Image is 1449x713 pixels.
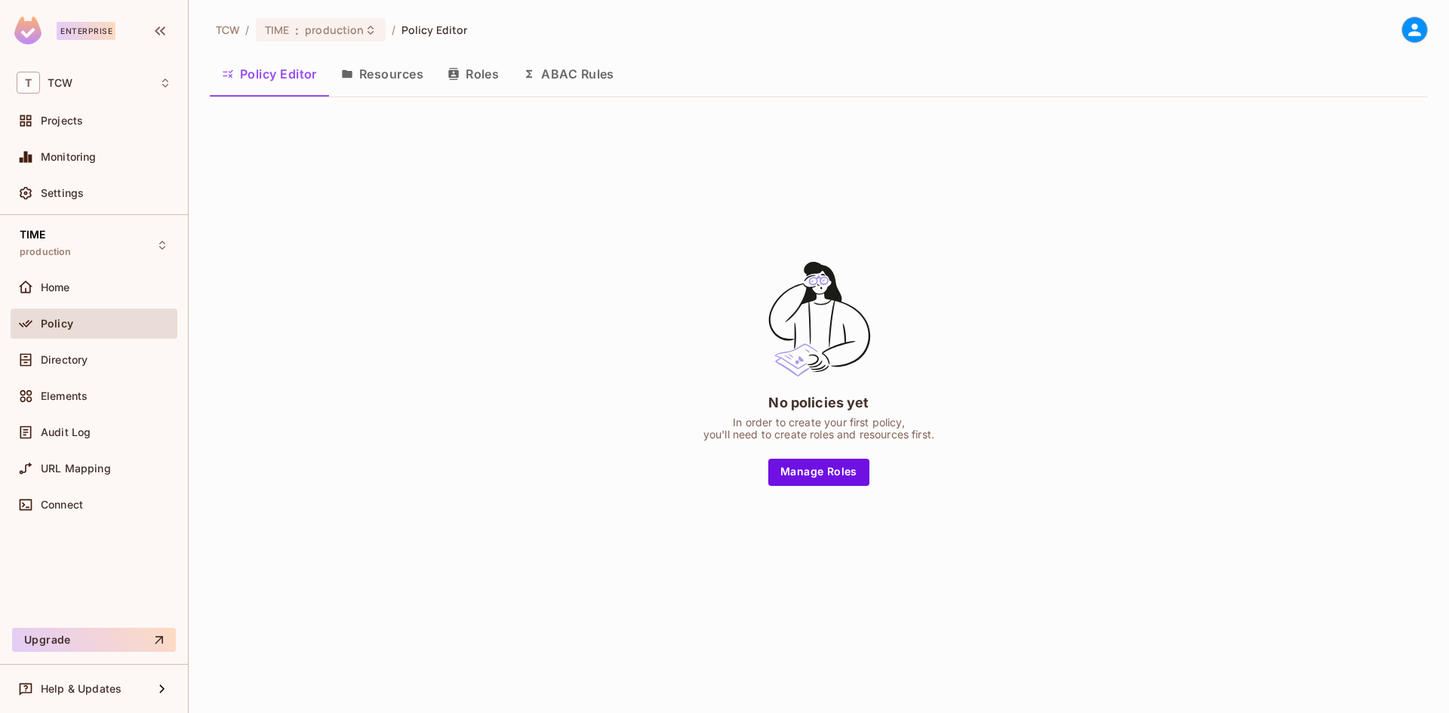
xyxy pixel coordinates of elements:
span: TIME [265,23,290,37]
span: production [305,23,364,37]
span: Policy [41,318,73,330]
span: Settings [41,187,84,199]
span: TIME [20,229,46,241]
span: production [20,246,72,258]
span: Help & Updates [41,683,122,695]
li: / [392,23,395,37]
div: In order to create your first policy, you'll need to create roles and resources first. [703,416,934,441]
li: / [245,23,249,37]
span: Monitoring [41,151,97,163]
button: Manage Roles [768,459,869,486]
span: Audit Log [41,426,91,438]
button: Policy Editor [210,55,329,93]
span: Elements [41,390,88,402]
span: URL Mapping [41,463,111,475]
span: Connect [41,499,83,511]
span: Policy Editor [401,23,468,37]
span: Directory [41,354,88,366]
span: Workspace: TCW [48,77,72,89]
button: Resources [329,55,435,93]
img: SReyMgAAAABJRU5ErkJggg== [14,17,42,45]
button: ABAC Rules [511,55,626,93]
span: Home [41,281,70,293]
span: Projects [41,115,83,127]
div: Enterprise [57,22,115,40]
div: No policies yet [768,393,869,412]
button: Roles [435,55,511,93]
button: Upgrade [12,628,176,652]
span: T [17,72,40,94]
span: : [294,24,300,36]
span: the active workspace [216,23,239,37]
